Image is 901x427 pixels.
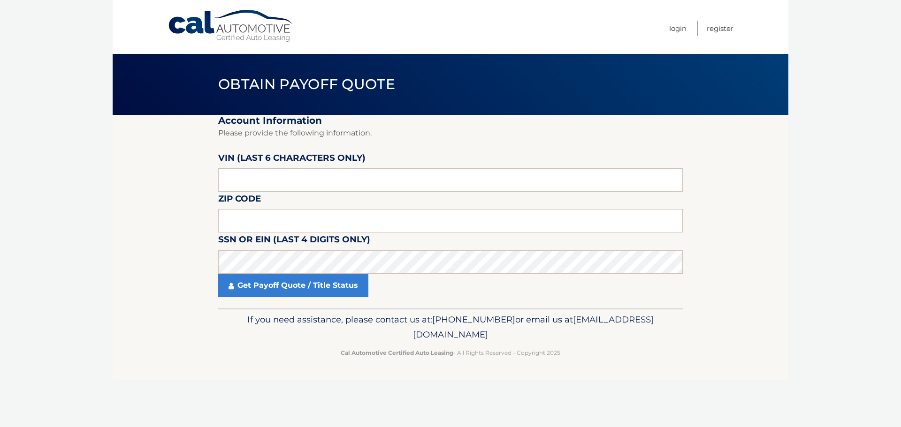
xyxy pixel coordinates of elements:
h2: Account Information [218,115,683,127]
p: Please provide the following information. [218,127,683,140]
a: Get Payoff Quote / Title Status [218,274,368,297]
p: If you need assistance, please contact us at: or email us at [224,312,677,342]
span: Obtain Payoff Quote [218,75,395,93]
label: Zip Code [218,192,261,209]
a: Login [669,21,687,36]
a: Register [707,21,733,36]
a: Cal Automotive [168,9,294,43]
span: [PHONE_NUMBER] [432,314,515,325]
strong: Cal Automotive Certified Auto Leasing [341,349,453,356]
p: - All Rights Reserved - Copyright 2025 [224,348,677,358]
label: VIN (last 6 characters only) [218,151,366,168]
label: SSN or EIN (last 4 digits only) [218,232,370,250]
